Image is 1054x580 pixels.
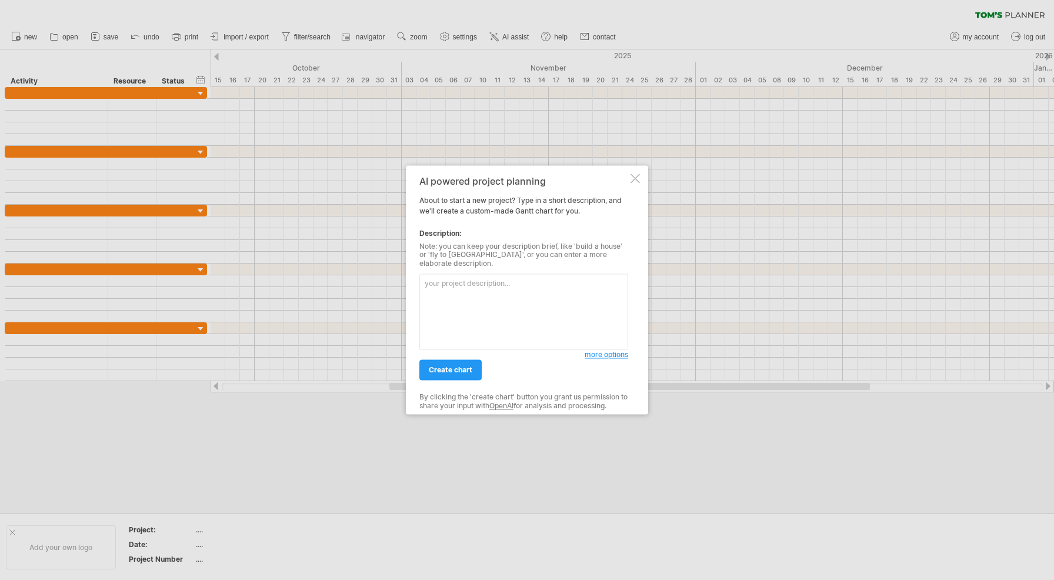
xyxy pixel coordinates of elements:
[419,360,482,381] a: create chart
[585,350,628,361] a: more options
[419,394,628,411] div: By clicking the 'create chart' button you grant us permission to share your input with for analys...
[419,176,628,404] div: About to start a new project? Type in a short description, and we'll create a custom-made Gantt c...
[419,176,628,186] div: AI powered project planning
[419,242,628,268] div: Note: you can keep your description brief, like 'build a house' or 'fly to [GEOGRAPHIC_DATA]', or...
[489,401,513,410] a: OpenAI
[419,228,628,239] div: Description:
[429,366,472,375] span: create chart
[585,351,628,359] span: more options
